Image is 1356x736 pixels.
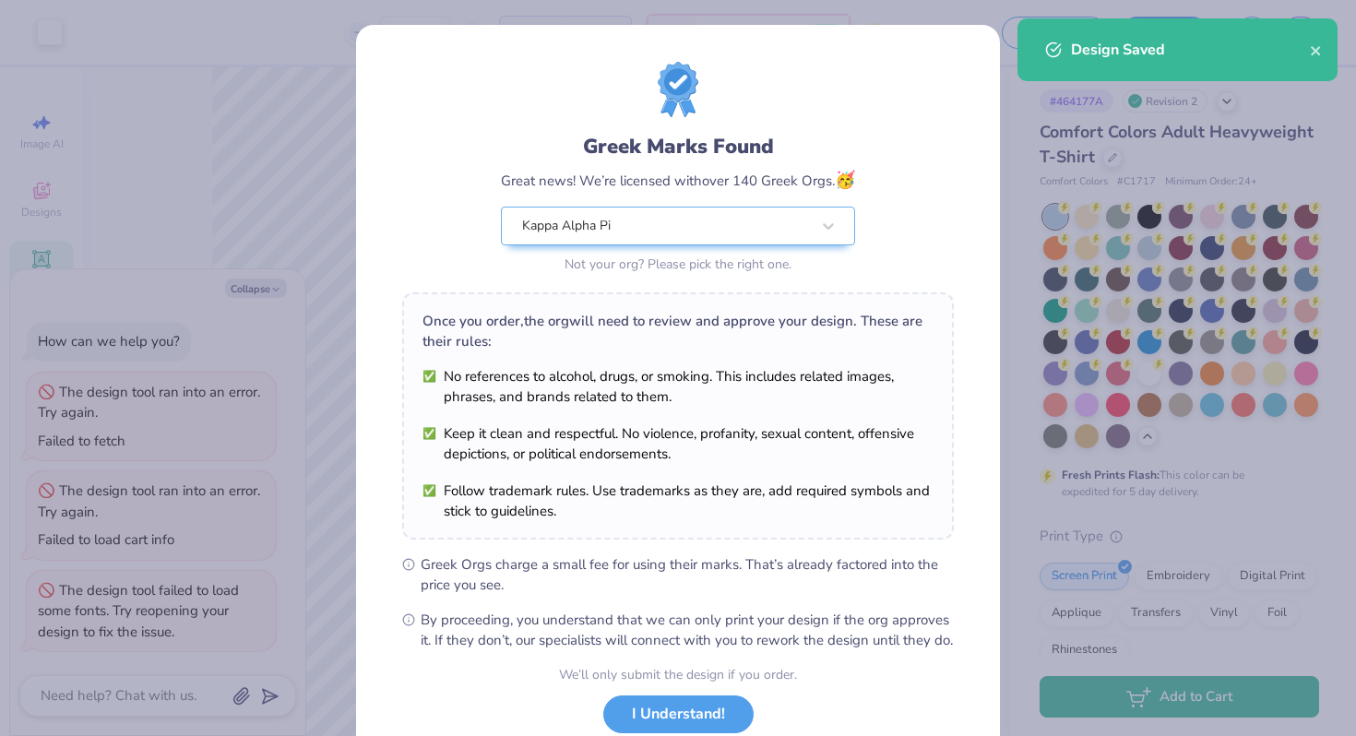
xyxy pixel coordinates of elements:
[835,169,855,191] span: 🥳
[1310,39,1323,61] button: close
[421,610,954,650] span: By proceeding, you understand that we can only print your design if the org approves it. If they ...
[501,255,855,274] div: Not your org? Please pick the right one.
[501,168,855,193] div: Great news! We’re licensed with over 140 Greek Orgs.
[422,311,934,351] div: Once you order, the org will need to review and approve your design. These are their rules:
[658,62,698,117] img: license-marks-badge.png
[603,695,754,733] button: I Understand!
[421,554,954,595] span: Greek Orgs charge a small fee for using their marks. That’s already factored into the price you see.
[422,481,934,521] li: Follow trademark rules. Use trademarks as they are, add required symbols and stick to guidelines.
[559,665,797,684] div: We’ll only submit the design if you order.
[422,423,934,464] li: Keep it clean and respectful. No violence, profanity, sexual content, offensive depictions, or po...
[1071,39,1310,61] div: Design Saved
[422,366,934,407] li: No references to alcohol, drugs, or smoking. This includes related images, phrases, and brands re...
[501,132,855,161] div: Greek Marks Found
